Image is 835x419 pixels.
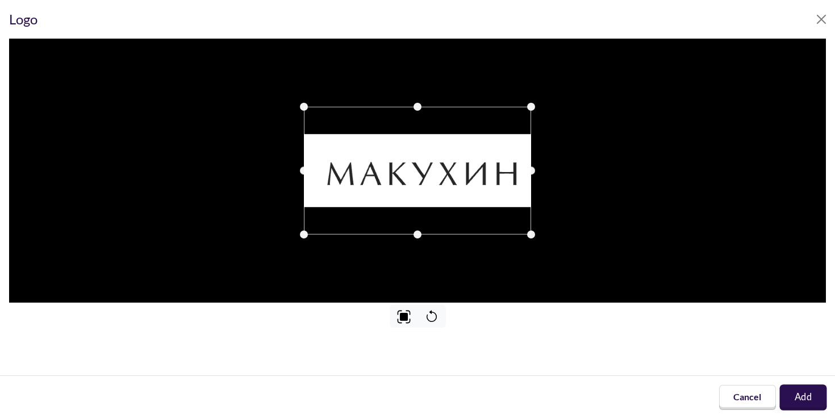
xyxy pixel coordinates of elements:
button: Cancel [719,385,776,410]
button: Close [812,10,830,28]
svg: Reset image [425,310,439,324]
img: Center image [397,310,411,324]
div: Logo [9,9,37,30]
button: Add [779,385,826,410]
